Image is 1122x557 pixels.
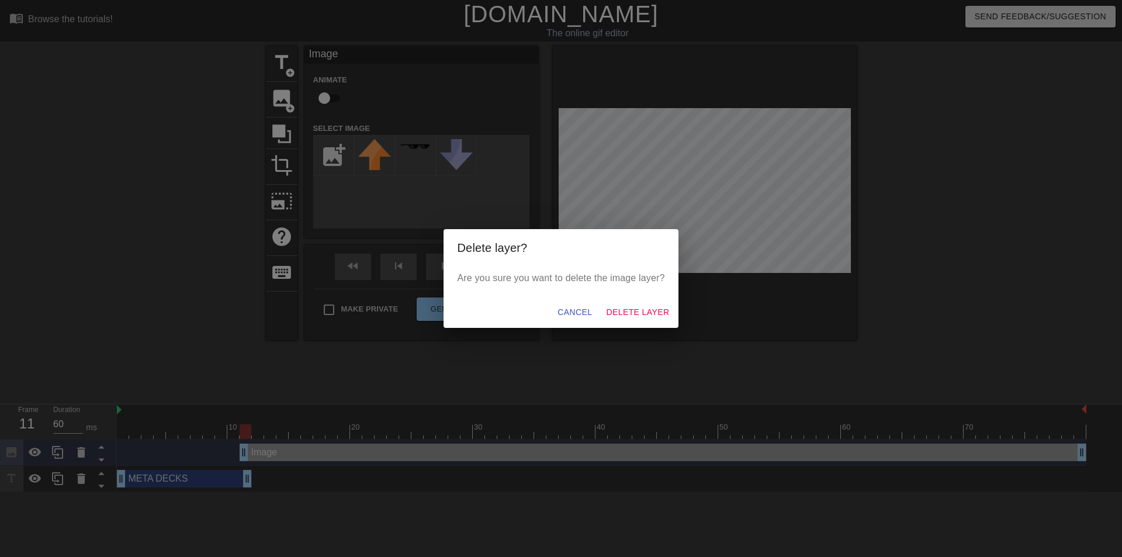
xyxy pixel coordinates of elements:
[606,305,669,320] span: Delete Layer
[458,238,665,257] h2: Delete layer?
[458,271,665,285] p: Are you sure you want to delete the image layer?
[601,302,674,323] button: Delete Layer
[553,302,597,323] button: Cancel
[557,305,592,320] span: Cancel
